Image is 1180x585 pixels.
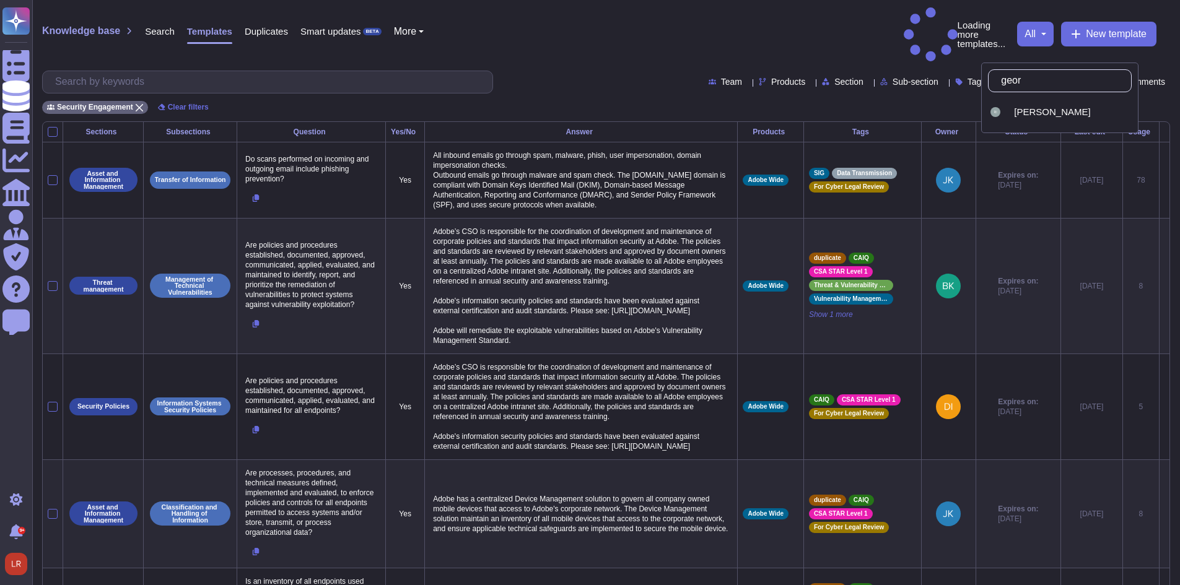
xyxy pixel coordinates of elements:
p: Yes [391,175,419,185]
span: [DATE] [998,286,1038,296]
p: All inbound emails go through spam, malware, phish, user impersonation, domain impersonation chec... [430,147,732,213]
span: Threat & Vulnerability Management [814,282,888,288]
div: BETA [363,28,381,35]
div: George-Cristian Rizopol [988,98,1132,126]
span: Templates [187,27,232,36]
p: Are policies and procedures established, documented, approved, communicated, applied, evaluated, ... [242,237,380,313]
span: duplicate [814,255,841,261]
p: Asset and Information Management [74,170,133,190]
div: Answer [430,128,732,136]
span: Products [771,77,805,86]
img: user [936,394,961,419]
span: Expires on: [998,504,1038,514]
span: [DATE] [998,180,1038,190]
button: all [1025,29,1046,39]
div: 8 [1128,281,1154,291]
span: CSA STAR Level 1 [842,397,896,403]
span: Adobe Wide [748,283,784,289]
div: 5 [1128,402,1154,412]
span: Adobe Wide [748,511,784,517]
input: Search by keywords [995,70,1131,92]
span: More [394,27,416,37]
div: 8 [1128,509,1154,519]
span: Sub-section [893,77,938,86]
img: user [936,501,961,526]
div: [DATE] [1066,281,1117,291]
span: Show 1 more [809,310,916,319]
div: Question [242,128,380,136]
span: Data Transmission [837,170,892,176]
div: Products [743,128,798,136]
span: [PERSON_NAME] [1014,106,1090,118]
p: Yes [391,281,419,291]
span: CSA STAR Level 1 [814,511,868,517]
img: user [936,168,961,193]
span: Section [834,77,863,86]
div: [DATE] [1066,175,1117,185]
button: New template [1061,22,1156,46]
span: Expires on: [998,170,1038,180]
img: user [990,107,1000,117]
div: Last edit [1066,128,1117,136]
span: CAIQ [854,497,869,503]
span: Smart updates [300,27,361,36]
span: New template [1086,29,1147,39]
span: Knowledge base [42,26,120,36]
p: Are policies and procedures established, documented, approved, communicated, applied, evaluated, ... [242,373,380,418]
div: Usage [1128,128,1154,136]
span: Clear filters [168,103,209,111]
p: Security Policies [77,403,129,410]
span: CAIQ [814,397,829,403]
p: Information Systems Security Policies [154,400,226,413]
span: Comments [1123,77,1165,86]
div: [DATE] [1066,402,1117,412]
p: Loading more templates... [904,7,1011,61]
p: Classification and Handling of Information [154,504,226,524]
div: Tags [809,128,916,136]
span: Adobe Wide [748,177,784,183]
div: 9+ [18,527,25,534]
div: Yes/No [391,128,419,136]
div: George-Cristian Rizopol [988,105,1009,119]
div: George-Cristian Rizopol [1014,106,1127,118]
div: [DATE] [1066,509,1117,519]
p: Yes [391,509,419,519]
img: user [5,553,27,575]
span: CSA STAR Level 1 [814,269,868,275]
span: Duplicates [245,27,288,36]
span: For Cyber Legal Review [814,410,884,417]
div: Owner [927,128,971,136]
span: duplicate [814,497,841,503]
span: Tags [968,77,986,86]
span: For Cyber Legal Review [814,524,884,531]
div: Status [981,128,1055,136]
p: Do scans performed on incoming and outgoing email include phishing prevention? [242,151,380,187]
p: Yes [391,402,419,412]
span: [DATE] [998,407,1038,417]
button: More [394,27,424,37]
div: Sections [68,128,138,136]
input: Search by keywords [49,71,492,93]
p: Asset and Information Management [74,504,133,524]
span: [DATE] [998,514,1038,524]
p: Adobe’s CSO is responsible for the coordination of development and maintenance of corporate polic... [430,359,732,454]
span: For Cyber Legal Review [814,184,884,190]
span: all [1025,29,1036,39]
span: Security Engagement [57,103,133,111]
span: Vulnerability Management [814,296,888,302]
p: Threat management [74,279,133,292]
span: Adobe Wide [748,404,784,410]
span: SIG [814,170,824,176]
div: Subsections [149,128,232,136]
p: Adobe has a centralized Device Management solution to govern all company owned mobile devices tha... [430,491,732,537]
span: CAIQ [854,255,869,261]
span: Team [721,77,742,86]
span: Search [145,27,175,36]
p: Adobe’s CSO is responsible for the coordination of development and maintenance of corporate polic... [430,223,732,349]
span: Expires on: [998,276,1038,286]
p: Are processes, procedures, and technical measures defined, implemented and evaluated, to enforce ... [242,465,380,540]
div: 78 [1128,175,1154,185]
p: Transfer of Information [155,176,226,183]
p: Management of Technical Vulnerabilities [154,276,226,296]
span: Expires on: [998,397,1038,407]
